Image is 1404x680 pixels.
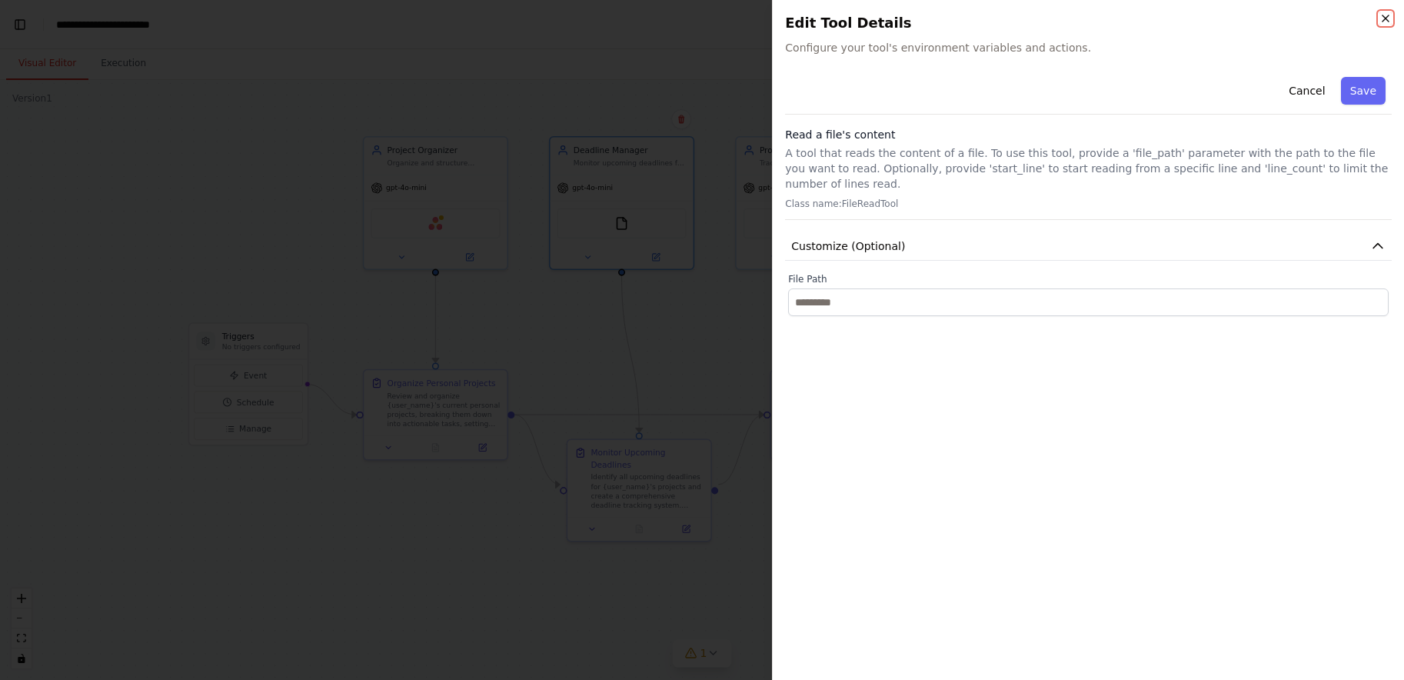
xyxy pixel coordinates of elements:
p: A tool that reads the content of a file. To use this tool, provide a 'file_path' parameter with t... [785,145,1392,192]
button: Cancel [1279,77,1334,105]
h3: Read a file's content [785,127,1392,142]
h2: Edit Tool Details [785,12,1392,34]
label: File Path [788,273,1389,285]
button: Save [1341,77,1386,105]
p: Class name: FileReadTool [785,198,1392,210]
button: Customize (Optional) [785,232,1392,261]
span: Configure your tool's environment variables and actions. [785,40,1392,55]
span: Customize (Optional) [791,238,905,254]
